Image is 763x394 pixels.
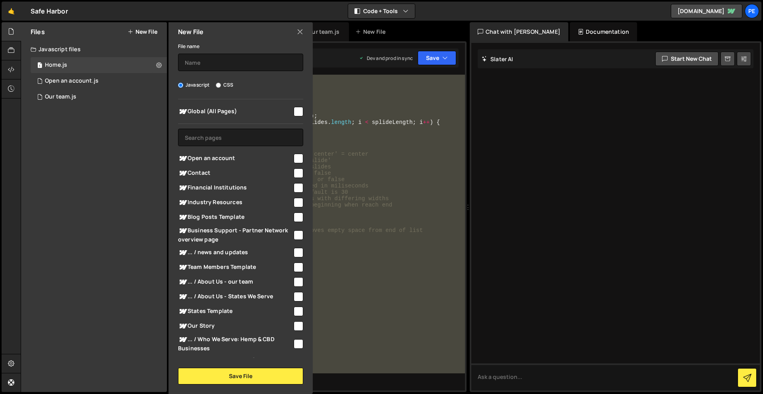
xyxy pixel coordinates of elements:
[178,183,292,193] span: Financial Institutions
[31,89,167,105] div: 16385/45046.js
[655,52,718,66] button: Start new chat
[178,355,292,373] span: ... / About Us - Who We Serve: Ancillary Cannabis Businesses
[178,107,292,116] span: Global (All Pages)
[308,28,339,36] div: Our team.js
[355,28,389,36] div: New File
[418,51,456,65] button: Save
[216,83,221,88] input: CSS
[37,63,42,69] span: 1
[2,2,21,21] a: 🤙
[671,4,742,18] a: [DOMAIN_NAME]
[178,83,183,88] input: Javascript
[178,335,292,352] span: ... / Who We Serve: Hemp & CBD Businesses
[178,277,292,287] span: ... / About Us - our team
[45,93,76,100] div: Our team.js
[178,42,199,50] label: File name
[21,41,167,57] div: Javascript files
[45,77,99,85] div: Open an account.js
[45,62,67,69] div: Home.js
[216,81,233,89] label: CSS
[470,22,568,41] div: Chat with [PERSON_NAME]
[31,27,45,36] h2: Files
[178,27,203,36] h2: New File
[128,29,157,35] button: New File
[745,4,759,18] a: Pe
[178,292,292,301] span: ... / About Us - States We Serve
[31,73,167,89] div: 16385/45136.js
[178,368,303,384] button: Save File
[178,307,292,316] span: States Template
[178,321,292,331] span: Our Story
[178,129,303,146] input: Search pages
[178,263,292,272] span: Team Members Template
[348,4,415,18] button: Code + Tools
[178,198,292,207] span: Industry Resources
[31,6,68,16] div: Safe Harbor
[359,55,413,62] div: Dev and prod in sync
[178,248,292,257] span: ... / news and updates
[570,22,637,41] div: Documentation
[178,212,292,222] span: Blog Posts Template
[178,81,210,89] label: Javascript
[178,226,292,243] span: Business Support - Partner Network overview page
[178,168,292,178] span: Contact
[482,55,513,63] h2: Slater AI
[31,57,167,73] div: 16385/44326.js
[178,154,292,163] span: Open an account
[178,54,303,71] input: Name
